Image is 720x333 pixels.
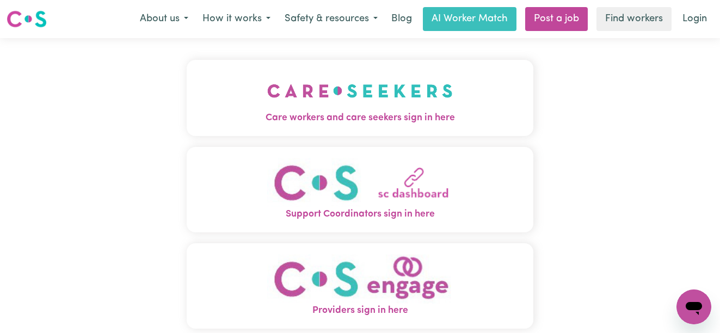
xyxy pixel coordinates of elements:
[676,289,711,324] iframe: Button to launch messaging window
[187,207,534,221] span: Support Coordinators sign in here
[187,147,534,232] button: Support Coordinators sign in here
[596,7,672,31] a: Find workers
[676,7,713,31] a: Login
[133,8,195,30] button: About us
[187,243,534,329] button: Providers sign in here
[195,8,278,30] button: How it works
[187,304,534,318] span: Providers sign in here
[187,111,534,125] span: Care workers and care seekers sign in here
[7,7,47,32] a: Careseekers logo
[385,7,419,31] a: Blog
[187,60,534,136] button: Care workers and care seekers sign in here
[525,7,588,31] a: Post a job
[278,8,385,30] button: Safety & resources
[423,7,516,31] a: AI Worker Match
[7,9,47,29] img: Careseekers logo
